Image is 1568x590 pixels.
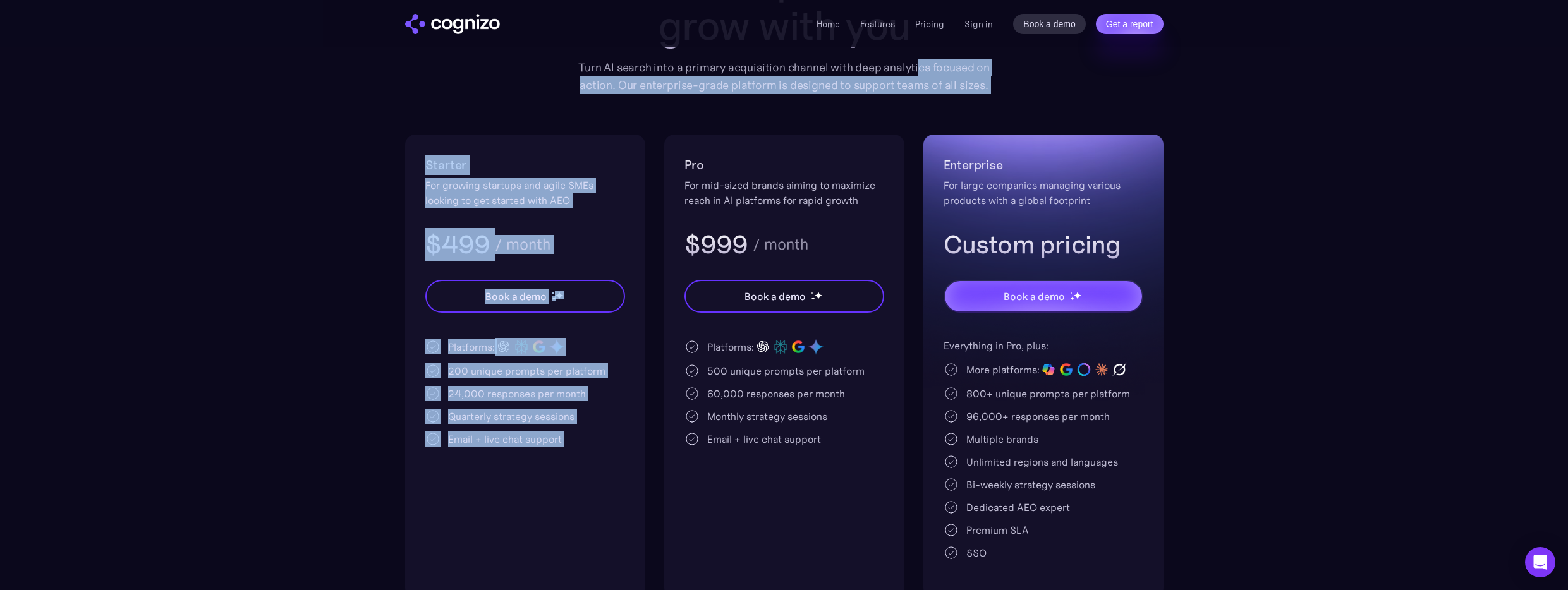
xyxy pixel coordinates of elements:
div: / month [495,237,550,252]
div: Monthly strategy sessions [707,409,827,424]
div: More platforms: [966,362,1040,377]
div: 500 unique prompts per platform [707,363,865,378]
div: Book a demo [1004,289,1064,304]
div: Platforms: [448,339,495,354]
img: star [552,296,556,301]
div: Book a demo [485,289,546,304]
div: Email + live chat support [707,431,821,447]
div: SSO [966,545,987,560]
h3: $499 [425,228,490,261]
div: Platforms: [707,339,754,354]
a: Book a demo [1013,14,1086,34]
a: Features [860,18,895,30]
div: Everything in Pro, plus: [944,338,1143,353]
h2: Starter [425,155,625,175]
img: star [555,291,563,299]
h2: Enterprise [944,155,1143,175]
div: Book a demo [744,289,805,304]
a: home [405,14,500,34]
div: Premium SLA [966,522,1029,538]
div: Turn AI search into a primary acquisition channel with deep analytics focused on action. Our ente... [569,59,999,94]
img: star [1073,291,1081,299]
div: 200 unique prompts per platform [448,363,605,378]
div: / month [753,237,808,252]
img: star [811,296,815,301]
h2: Pro [684,155,884,175]
div: For large companies managing various products with a global footprint [944,178,1143,208]
div: 24,000 responses per month [448,386,586,401]
img: star [1070,296,1074,301]
img: cognizo logo [405,14,500,34]
div: 800+ unique prompts per platform [966,386,1130,401]
h3: $999 [684,228,748,261]
a: Pricing [915,18,944,30]
div: Email + live chat support [448,431,562,447]
div: Unlimited regions and languages [966,454,1118,469]
a: Book a demostarstarstar [944,280,1143,313]
div: Bi-weekly strategy sessions [966,477,1095,492]
div: For growing startups and agile SMEs looking to get started with AEO [425,178,625,208]
div: 60,000 responses per month [707,386,845,401]
a: Home [817,18,840,30]
div: For mid-sized brands aiming to maximize reach in AI platforms for rapid growth [684,178,884,208]
div: Quarterly strategy sessions [448,409,574,424]
img: star [811,292,813,294]
img: star [1070,292,1072,294]
a: Get a report [1096,14,1164,34]
div: 96,000+ responses per month [966,409,1110,424]
a: Book a demostarstarstar [684,280,884,313]
h3: Custom pricing [944,228,1143,261]
div: Dedicated AEO expert [966,500,1070,515]
a: Book a demostarstarstar [425,280,625,313]
div: Open Intercom Messenger [1525,547,1555,577]
img: star [552,292,554,294]
div: Multiple brands [966,431,1038,447]
img: star [814,291,822,299]
a: Sign in [964,16,993,32]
